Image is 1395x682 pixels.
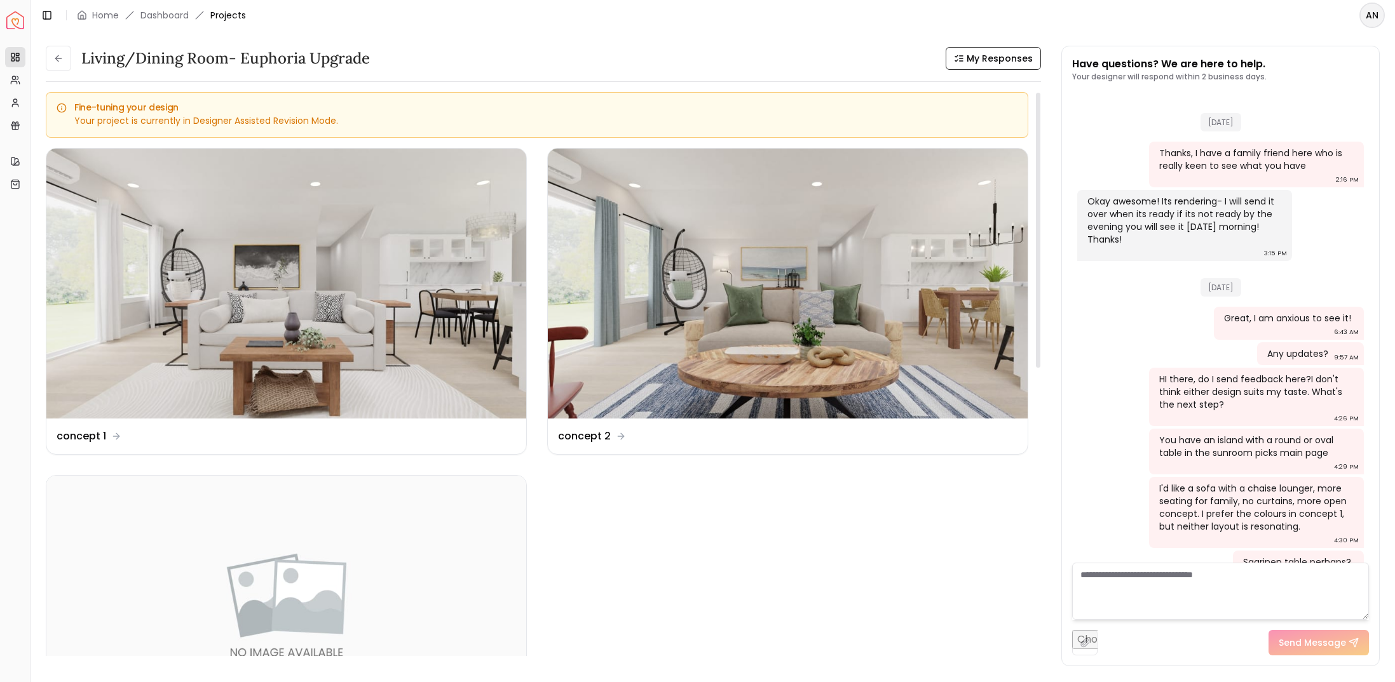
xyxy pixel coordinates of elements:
[1159,373,1351,411] div: HI there, do I send feedback here?I don't think either design suits my taste. What's the next step?
[1159,434,1351,459] div: You have an island with a round or oval table in the sunroom picks main page
[1087,195,1279,246] div: Okay awesome! Its rendering- I will send it over when its ready if its not ready by the evening y...
[1072,72,1267,82] p: Your designer will respond within 2 business days.
[1159,482,1351,533] div: I'd like a sofa with a chaise lounger, more seating for family, no curtains, more open concept. I...
[81,48,370,69] h3: Living/Dining Room- Euphoria Upgrade
[1334,460,1359,473] div: 4:29 PM
[1243,556,1351,568] div: Saarinen table perhaps?
[1334,412,1359,425] div: 4:26 PM
[57,103,1017,112] h5: Fine-tuning your design
[57,114,1017,127] div: Your project is currently in Designer Assisted Revision Mode.
[1336,173,1359,186] div: 2:16 PM
[946,47,1041,70] button: My Responses
[1224,312,1351,324] div: Great, I am anxious to see it!
[1201,278,1241,297] span: [DATE]
[1334,534,1359,547] div: 4:30 PM
[57,429,106,444] dd: concept 1
[1201,113,1241,131] span: [DATE]
[1072,57,1267,72] p: Have questions? We are here to help.
[46,148,527,455] a: concept 1concept 1
[1334,326,1359,338] div: 6:43 AM
[1264,247,1287,260] div: 3:15 PM
[1267,347,1328,360] div: Any updates?
[1334,351,1359,364] div: 9:57 AM
[46,149,526,418] img: concept 1
[967,52,1033,65] span: My Responses
[558,429,611,444] dd: concept 2
[547,148,1028,455] a: concept 2concept 2
[1159,147,1351,172] div: Thanks, I have a family friend here who is really keen to see what you have
[548,149,1028,418] img: concept 2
